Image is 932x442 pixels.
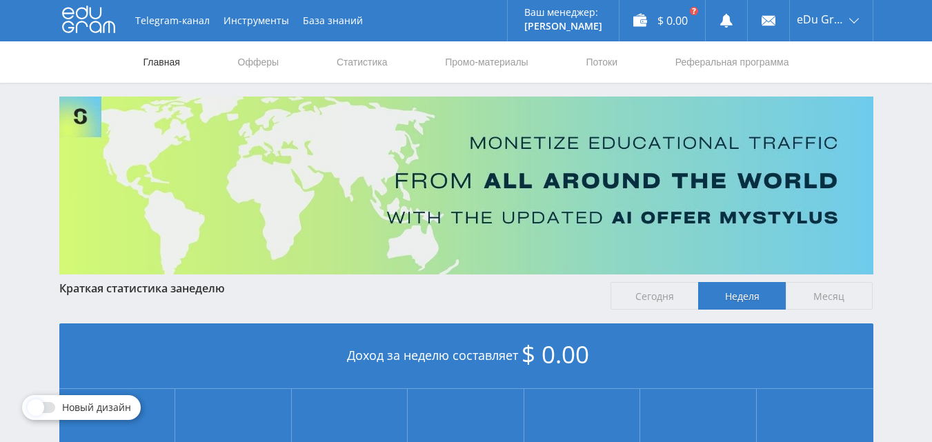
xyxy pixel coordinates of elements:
span: Сегодня [611,282,698,310]
span: неделю [182,281,225,296]
span: Новый дизайн [62,402,131,413]
a: Реферальная программа [674,41,791,83]
p: Ваш менеджер: [524,7,602,18]
a: Офферы [237,41,281,83]
p: [PERSON_NAME] [524,21,602,32]
a: Статистика [335,41,389,83]
span: $ 0.00 [522,338,589,370]
img: Banner [59,97,873,274]
span: Месяц [786,282,873,310]
span: eDu Group [797,14,845,25]
span: Неделя [698,282,786,310]
a: Главная [142,41,181,83]
a: Промо-материалы [444,41,529,83]
div: Краткая статистика за [59,282,597,294]
a: Потоки [584,41,619,83]
div: Доход за неделю составляет [59,323,873,389]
